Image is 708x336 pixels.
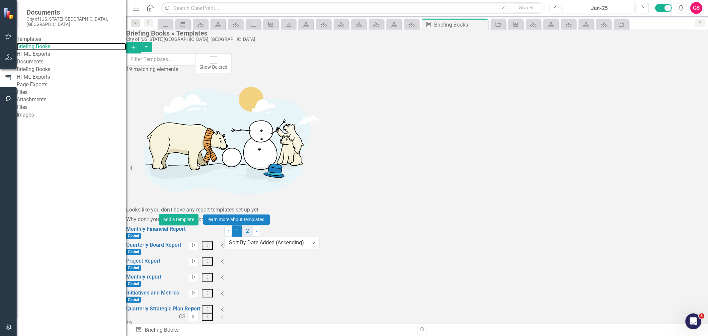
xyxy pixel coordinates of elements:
[690,2,702,14] button: CS
[699,313,704,319] span: 3
[126,216,159,222] span: Why don't you
[126,233,141,239] span: Global
[256,228,257,234] span: ›
[17,73,126,81] a: HTML Exports
[17,96,126,104] a: Attachments
[135,323,209,329] a: Quarterly Strategic Plan Report
[17,36,126,43] div: Templates
[126,30,705,37] div: Briefing Books » Templates
[242,225,253,237] a: 2
[135,326,412,334] div: Briefing Books
[17,111,126,119] a: Images
[3,8,15,19] img: ClearPoint Strategy
[126,305,200,312] a: Quarterly Strategic Plan Report
[434,21,486,29] div: Briefing Books
[199,64,227,70] div: Show Deleted
[126,297,141,303] span: Global
[17,66,126,73] a: Briefing Books
[566,4,632,12] div: Jun-25
[27,16,119,27] small: City of [US_STATE][GEOGRAPHIC_DATA], [GEOGRAPHIC_DATA]
[198,216,203,222] span: or
[159,214,198,225] button: add a template
[564,2,635,14] button: Jun-25
[126,53,196,66] input: Filter Templates...
[126,37,705,42] div: City of [US_STATE][GEOGRAPHIC_DATA], [GEOGRAPHIC_DATA]
[126,242,181,248] a: Quarterly Board Report
[17,43,126,50] a: Briefing Books
[232,225,242,237] span: 1
[126,73,325,206] img: Getting started
[126,281,141,287] span: Global
[126,265,141,271] span: Global
[227,228,229,234] span: ‹
[17,58,126,66] div: Documents
[17,89,126,96] div: Files
[17,50,126,58] a: HTML Exports
[126,274,161,280] a: Monthly report
[17,81,126,89] a: Page Exports
[685,313,701,329] iframe: Intercom live chat
[126,206,708,214] div: Looks like you don't have any report templates set up yet.
[161,2,545,14] input: Search ClearPoint...
[126,249,141,255] span: Global
[519,5,533,10] span: Search
[510,3,543,13] button: Search
[179,313,186,321] div: CS
[126,226,186,232] a: Monthly Financial Report
[126,290,179,296] a: Initiatives and Metrics
[27,8,119,16] span: Documents
[126,258,160,264] a: Project Report
[17,104,126,111] a: Files
[203,214,270,225] a: learn more about templates.
[126,66,196,73] div: 19 matching elements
